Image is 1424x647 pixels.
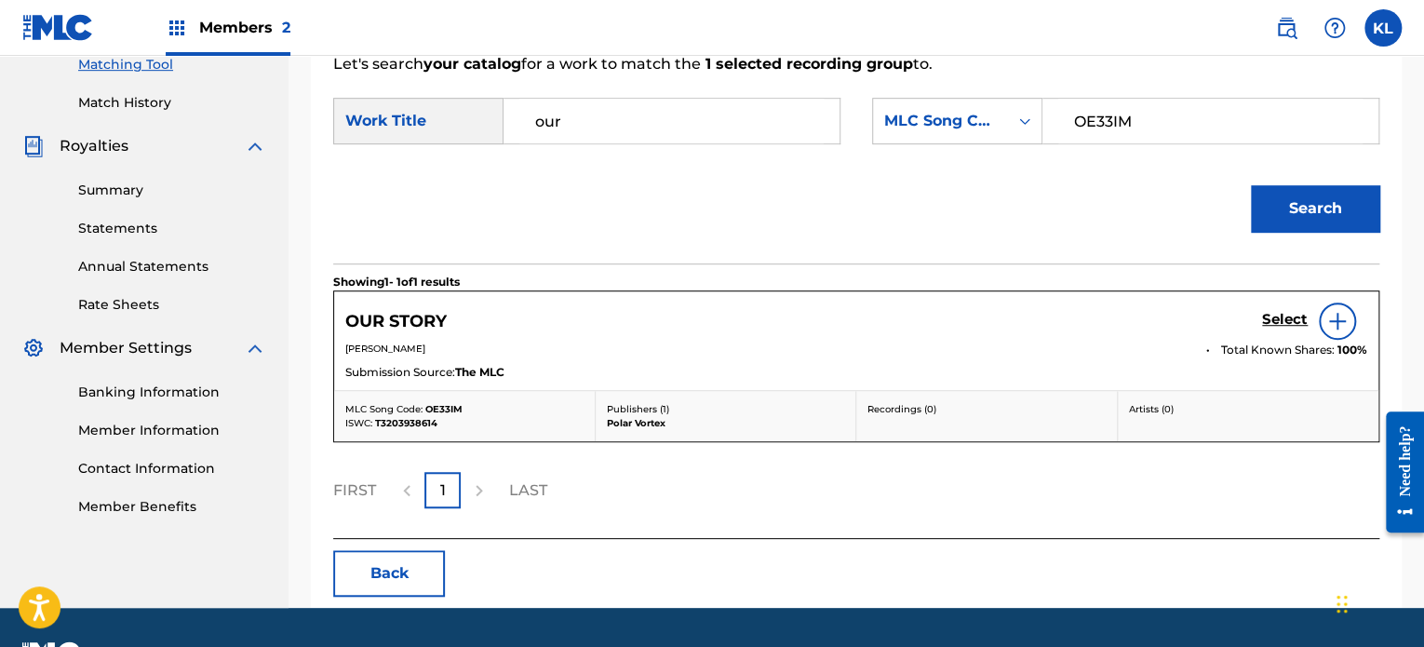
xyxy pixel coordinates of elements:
span: 2 [282,19,290,36]
p: Showing 1 - 1 of 1 results [333,274,460,290]
button: Search [1251,185,1379,232]
a: Summary [78,181,266,200]
a: Match History [78,93,266,113]
span: Submission Source: [345,364,455,381]
span: Member Settings [60,337,192,359]
span: Members [199,17,290,38]
div: MLC Song Code [884,110,997,132]
strong: 1 selected recording group [701,55,913,73]
iframe: Chat Widget [1331,558,1424,647]
p: Artists ( 0 ) [1129,402,1368,416]
div: Drag [1337,576,1348,632]
a: Contact Information [78,459,266,479]
p: Recordings ( 0 ) [867,402,1106,416]
a: Statements [78,219,266,238]
img: info [1326,310,1349,332]
a: Annual Statements [78,257,266,276]
span: 100 % [1337,342,1367,358]
img: Member Settings [22,337,45,359]
span: MLC Song Code: [345,403,423,415]
strong: your catalog [423,55,521,73]
span: T3203938614 [375,417,437,429]
a: Banking Information [78,383,266,402]
p: Publishers ( 1 ) [607,402,845,416]
a: Matching Tool [78,55,266,74]
p: FIRST [333,479,376,502]
button: Back [333,550,445,597]
div: User Menu [1364,9,1402,47]
img: Top Rightsholders [166,17,188,39]
span: [PERSON_NAME] [345,343,425,355]
img: MLC Logo [22,14,94,41]
form: Search Form [333,75,1379,263]
a: Rate Sheets [78,295,266,315]
img: search [1275,17,1297,39]
img: expand [244,135,266,157]
a: Member Information [78,421,266,440]
span: ISWC: [345,417,372,429]
p: 1 [440,479,446,502]
h5: OUR STORY [345,311,447,332]
span: OE33IM [425,403,463,415]
img: Royalties [22,135,45,157]
iframe: Resource Center [1372,398,1424,547]
span: Total Known Shares: [1221,342,1337,358]
a: Public Search [1268,9,1305,47]
div: Help [1316,9,1353,47]
span: Royalties [60,135,128,157]
a: Member Benefits [78,497,266,517]
img: help [1323,17,1346,39]
p: LAST [509,479,547,502]
img: expand [244,337,266,359]
h5: Select [1262,311,1308,329]
span: The MLC [455,364,504,381]
p: Let's search for a work to match the to. [333,53,1379,75]
p: Polar Vortex [607,416,845,430]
